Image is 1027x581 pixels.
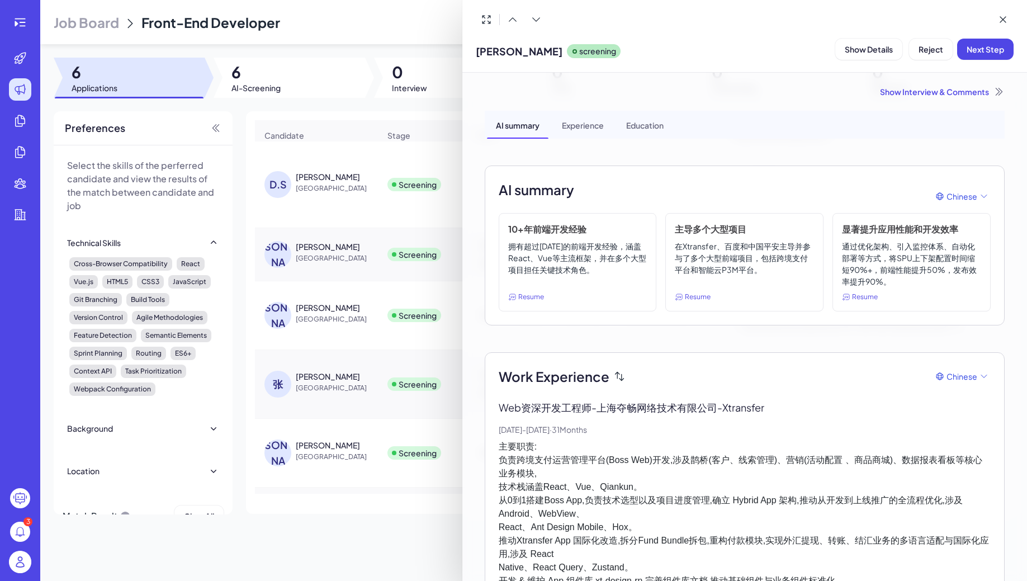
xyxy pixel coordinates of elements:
div: Experience [553,111,613,139]
span: Resume [852,292,878,302]
p: 拥有超过[DATE]的前端开发经验，涵盖React、Vue等主流框架，并在多个大型项目担任关键技术角色。 [508,240,647,287]
span: Resume [518,292,544,302]
button: Reject [909,39,953,60]
div: Show Interview & Comments [485,86,1005,97]
p: [DATE] - [DATE] · 31 Months [499,424,991,436]
div: Education [617,111,673,139]
button: Show Details [835,39,902,60]
button: Next Step [957,39,1014,60]
p: 在Xtransfer、百度和中国平安主导并参与了多个大型前端项目，包括跨境支付平台和智能云P3M平台。 [675,240,814,287]
span: Reject [919,44,943,54]
span: Resume [685,292,711,302]
h3: 主导多个大型项目 [675,223,814,236]
h2: AI summary [499,180,574,200]
p: Web资深开发工程师 - 上海夺畅网络技术有限公司-Xtransfer [499,400,991,415]
p: screening [579,45,616,57]
span: Work Experience [499,366,609,386]
span: Next Step [967,44,1004,54]
span: Show Details [845,44,893,54]
span: [PERSON_NAME] [476,44,562,59]
h3: 显著提升应用性能和开发效率 [842,223,981,236]
span: Chinese [946,191,977,202]
h3: 10+年前端开发经验 [508,223,647,236]
div: AI summary [487,111,548,139]
p: 通过优化架构、引入监控体系、自动化部署等方式，将SPU上下架配置时间缩短90%+，前端性能提升50%，发布效率提升90%。 [842,240,981,287]
span: Chinese [946,371,977,382]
